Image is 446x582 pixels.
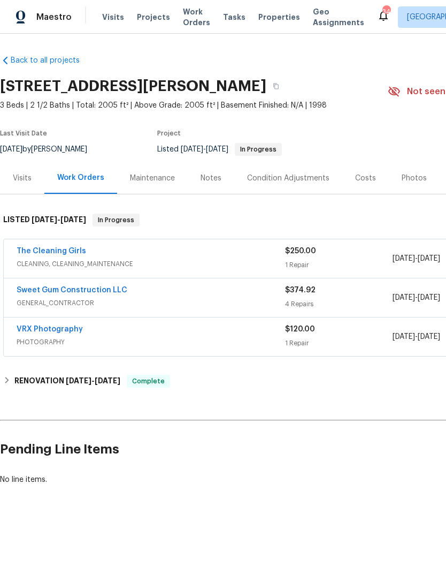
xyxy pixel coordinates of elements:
[57,172,104,183] div: Work Orders
[285,299,393,309] div: 4 Repairs
[181,146,228,153] span: -
[236,146,281,153] span: In Progress
[14,375,120,388] h6: RENOVATION
[285,326,315,333] span: $120.00
[418,333,440,341] span: [DATE]
[247,173,329,184] div: Condition Adjustments
[382,6,390,17] div: 34
[66,377,120,384] span: -
[157,130,181,137] span: Project
[258,12,300,22] span: Properties
[285,286,316,294] span: $374.92
[418,255,440,262] span: [DATE]
[60,216,86,223] span: [DATE]
[128,376,169,387] span: Complete
[13,173,32,184] div: Visits
[393,255,415,262] span: [DATE]
[285,247,316,255] span: $250.00
[36,12,72,22] span: Maestro
[223,13,245,21] span: Tasks
[17,247,86,255] a: The Cleaning Girls
[66,377,91,384] span: [DATE]
[94,215,139,225] span: In Progress
[418,294,440,301] span: [DATE]
[402,173,427,184] div: Photos
[17,337,285,347] span: PHOTOGRAPHY
[183,6,210,28] span: Work Orders
[32,216,57,223] span: [DATE]
[32,216,86,223] span: -
[201,173,221,184] div: Notes
[3,214,86,226] h6: LISTED
[95,377,120,384] span: [DATE]
[393,292,440,303] span: -
[285,260,393,270] div: 1 Repair
[102,12,124,22] span: Visits
[181,146,203,153] span: [DATE]
[355,173,376,184] div: Costs
[17,286,127,294] a: Sweet Gum Construction LLC
[157,146,282,153] span: Listed
[393,331,440,342] span: -
[285,338,393,349] div: 1 Repair
[393,253,440,264] span: -
[130,173,175,184] div: Maintenance
[313,6,364,28] span: Geo Assignments
[137,12,170,22] span: Projects
[17,326,83,333] a: VRX Photography
[17,259,285,269] span: CLEANING, CLEANING_MAINTENANCE
[393,333,415,341] span: [DATE]
[206,146,228,153] span: [DATE]
[266,77,286,96] button: Copy Address
[393,294,415,301] span: [DATE]
[17,298,285,308] span: GENERAL_CONTRACTOR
